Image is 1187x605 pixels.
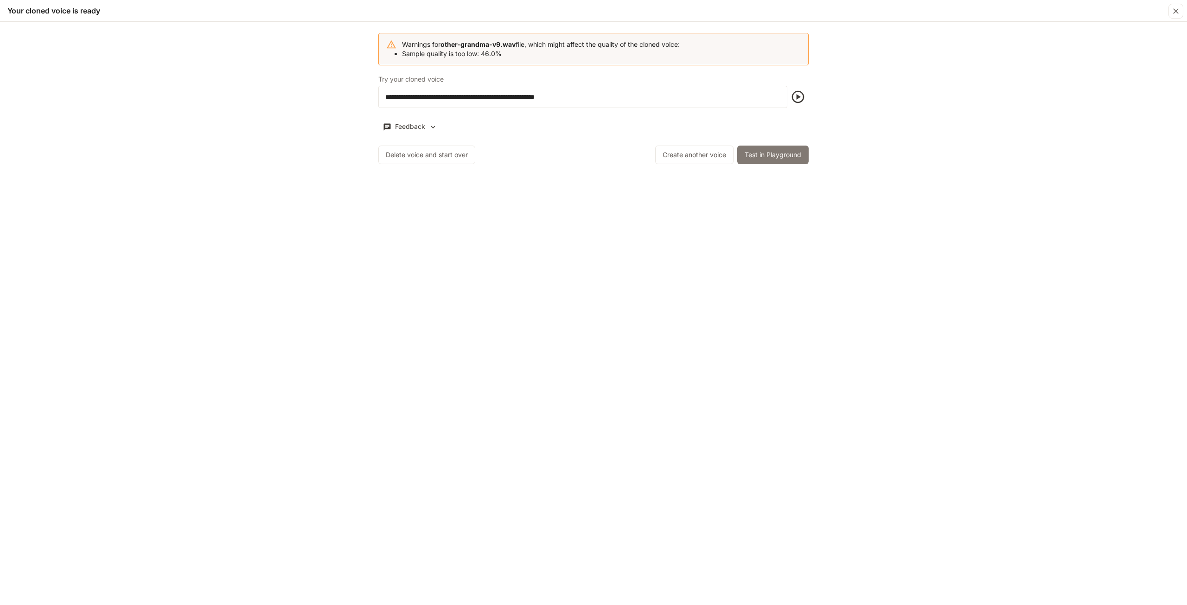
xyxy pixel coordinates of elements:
[655,146,734,164] button: Create another voice
[378,119,441,134] button: Feedback
[737,146,809,164] button: Test in Playground
[7,6,100,16] h5: Your cloned voice is ready
[378,146,475,164] button: Delete voice and start over
[402,49,680,58] li: Sample quality is too low: 46.0%
[402,36,680,62] div: Warnings for file, which might affect the quality of the cloned voice:
[440,40,516,48] b: other-grandma-v9.wav
[378,76,444,83] p: Try your cloned voice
